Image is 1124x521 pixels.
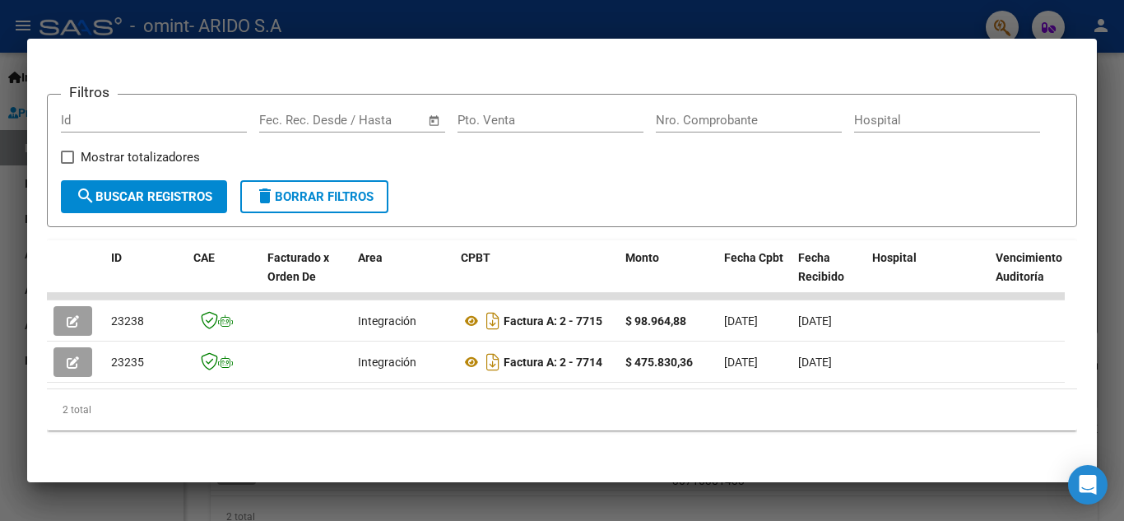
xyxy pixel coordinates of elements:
span: [DATE] [724,356,758,369]
mat-icon: search [76,186,95,206]
strong: $ 475.830,36 [625,356,693,369]
datatable-header-cell: CAE [187,240,261,313]
strong: Factura A: 2 - 7714 [504,356,602,369]
span: 23238 [111,314,144,328]
h3: Filtros [61,81,118,103]
span: Fecha Cpbt [724,251,783,264]
datatable-header-cell: CPBT [454,240,619,313]
span: Fecha Recibido [798,251,844,283]
span: Borrar Filtros [255,189,374,204]
span: CPBT [461,251,490,264]
span: Integración [358,314,416,328]
strong: Factura A: 2 - 7715 [504,314,602,328]
mat-icon: delete [255,186,275,206]
span: [DATE] [798,356,832,369]
span: ID [111,251,122,264]
datatable-header-cell: Fecha Recibido [792,240,866,313]
i: Descargar documento [482,308,504,334]
span: Hospital [872,251,917,264]
span: [DATE] [724,314,758,328]
span: Facturado x Orden De [267,251,329,283]
span: Vencimiento Auditoría [996,251,1062,283]
span: CAE [193,251,215,264]
datatable-header-cell: Vencimiento Auditoría [989,240,1063,313]
button: Open calendar [425,111,444,130]
span: Buscar Registros [76,189,212,204]
datatable-header-cell: Fecha Cpbt [718,240,792,313]
datatable-header-cell: Hospital [866,240,989,313]
input: Fecha fin [341,113,420,128]
span: [DATE] [798,314,832,328]
span: Integración [358,356,416,369]
i: Descargar documento [482,349,504,375]
div: Open Intercom Messenger [1068,465,1108,505]
datatable-header-cell: Area [351,240,454,313]
datatable-header-cell: ID [105,240,187,313]
button: Buscar Registros [61,180,227,213]
datatable-header-cell: Facturado x Orden De [261,240,351,313]
input: Fecha inicio [259,113,326,128]
datatable-header-cell: Monto [619,240,718,313]
span: Mostrar totalizadores [81,147,200,167]
span: Area [358,251,383,264]
strong: $ 98.964,88 [625,314,686,328]
span: Monto [625,251,659,264]
button: Borrar Filtros [240,180,388,213]
span: 23235 [111,356,144,369]
div: 2 total [47,389,1077,430]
